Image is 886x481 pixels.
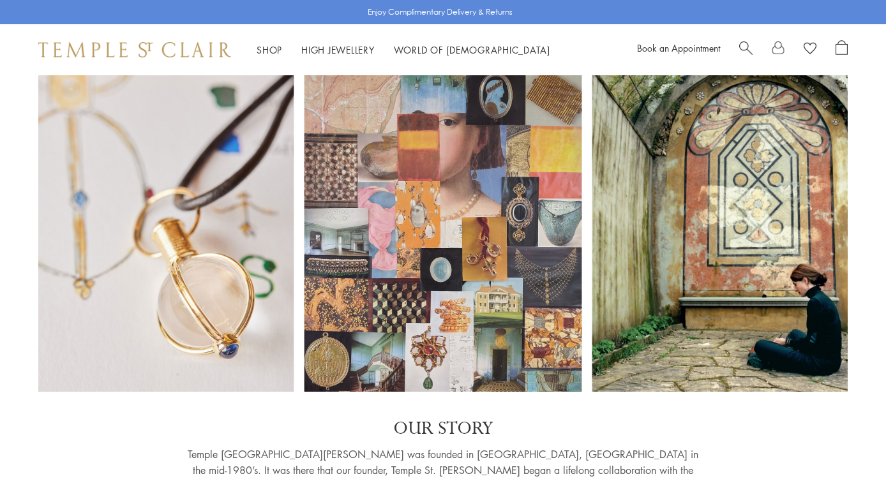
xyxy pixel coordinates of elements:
nav: Main navigation [257,42,550,58]
a: Book an Appointment [637,41,720,54]
a: Open Shopping Bag [836,40,848,59]
a: Search [739,40,753,59]
a: World of [DEMOGRAPHIC_DATA]World of [DEMOGRAPHIC_DATA] [394,43,550,56]
a: View Wishlist [804,40,816,59]
p: Enjoy Complimentary Delivery & Returns [368,6,513,18]
iframe: Gorgias live chat messenger [822,421,873,468]
img: Temple St. Clair [38,42,231,57]
p: OUR STORY [188,417,698,440]
a: ShopShop [257,43,282,56]
a: High JewelleryHigh Jewellery [301,43,375,56]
